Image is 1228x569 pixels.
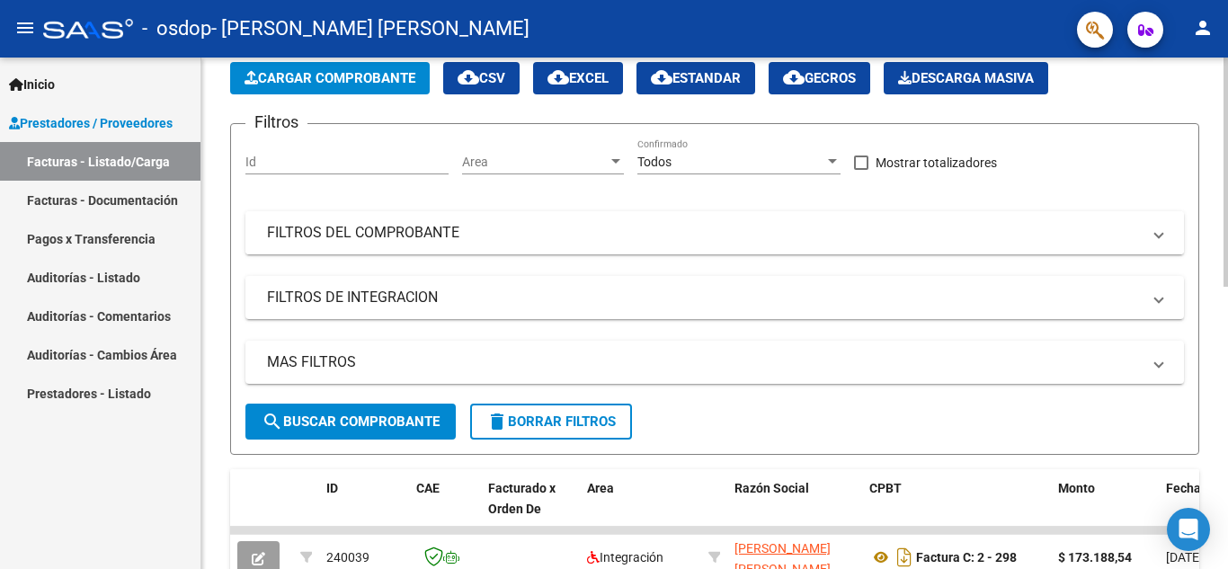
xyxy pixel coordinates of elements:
div: Open Intercom Messenger [1167,508,1210,551]
button: Buscar Comprobante [245,404,456,440]
datatable-header-cell: Monto [1051,469,1159,548]
span: Prestadores / Proveedores [9,113,173,133]
span: Borrar Filtros [486,413,616,430]
button: Descarga Masiva [884,62,1048,94]
datatable-header-cell: ID [319,469,409,548]
strong: $ 173.188,54 [1058,550,1132,565]
datatable-header-cell: CPBT [862,469,1051,548]
span: ID [326,481,338,495]
span: Cargar Comprobante [245,70,415,86]
span: CPBT [869,481,902,495]
button: Gecros [769,62,870,94]
button: Estandar [636,62,755,94]
span: 240039 [326,550,369,565]
mat-expansion-panel-header: FILTROS DE INTEGRACION [245,276,1184,319]
mat-icon: delete [486,411,508,432]
span: Estandar [651,70,741,86]
mat-panel-title: MAS FILTROS [267,352,1141,372]
span: Gecros [783,70,856,86]
mat-expansion-panel-header: FILTROS DEL COMPROBANTE [245,211,1184,254]
mat-icon: search [262,411,283,432]
span: EXCEL [547,70,609,86]
span: Todos [637,155,672,169]
span: Inicio [9,75,55,94]
span: - [PERSON_NAME] [PERSON_NAME] [211,9,529,49]
strong: Factura C: 2 - 298 [916,550,1017,565]
mat-icon: cloud_download [458,67,479,88]
span: Mostrar totalizadores [876,152,997,173]
span: Integración [587,550,663,565]
mat-expansion-panel-header: MAS FILTROS [245,341,1184,384]
h3: Filtros [245,110,307,135]
button: EXCEL [533,62,623,94]
span: Area [587,481,614,495]
span: Descarga Masiva [898,70,1034,86]
button: Borrar Filtros [470,404,632,440]
span: Facturado x Orden De [488,481,556,516]
mat-icon: cloud_download [651,67,672,88]
span: Razón Social [734,481,809,495]
datatable-header-cell: Area [580,469,701,548]
span: CAE [416,481,440,495]
span: - osdop [142,9,211,49]
mat-icon: cloud_download [547,67,569,88]
button: CSV [443,62,520,94]
datatable-header-cell: CAE [409,469,481,548]
span: [DATE] [1166,550,1203,565]
mat-icon: cloud_download [783,67,805,88]
mat-panel-title: FILTROS DEL COMPROBANTE [267,223,1141,243]
mat-icon: person [1192,17,1214,39]
button: Cargar Comprobante [230,62,430,94]
datatable-header-cell: Razón Social [727,469,862,548]
span: Area [462,155,608,170]
mat-panel-title: FILTROS DE INTEGRACION [267,288,1141,307]
span: Buscar Comprobante [262,413,440,430]
datatable-header-cell: Facturado x Orden De [481,469,580,548]
span: CSV [458,70,505,86]
app-download-masive: Descarga masiva de comprobantes (adjuntos) [884,62,1048,94]
span: Monto [1058,481,1095,495]
mat-icon: menu [14,17,36,39]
